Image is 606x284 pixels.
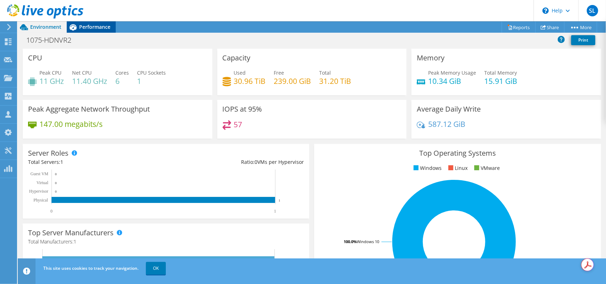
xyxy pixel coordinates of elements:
[428,77,476,85] h4: 10.34 GiB
[234,69,246,76] span: Used
[279,199,280,202] text: 1
[428,120,465,128] h4: 587.12 GiB
[39,69,61,76] span: Peak CPU
[28,54,42,62] h3: CPU
[542,7,549,14] svg: \n
[587,5,598,16] span: SL
[255,159,257,165] span: 0
[28,158,166,166] div: Total Servers:
[39,120,103,128] h4: 147.00 megabits/s
[29,189,48,194] text: Hypervisor
[502,22,536,33] a: Reports
[412,164,442,172] li: Windows
[320,149,595,157] h3: Top Operating Systems
[417,105,481,113] h3: Average Daily Write
[234,77,266,85] h4: 30.96 TiB
[37,180,49,185] text: Virtual
[28,105,150,113] h3: Peak Aggregate Network Throughput
[28,238,304,246] h4: Total Manufacturers:
[344,239,357,244] tspan: 100.0%
[72,69,92,76] span: Net CPU
[447,164,468,172] li: Linux
[417,54,444,62] h3: Memory
[571,35,595,45] a: Print
[484,69,517,76] span: Total Memory
[428,69,476,76] span: Peak Memory Usage
[320,77,351,85] h4: 31.20 TiB
[473,164,500,172] li: VMware
[484,77,517,85] h4: 15.91 GiB
[79,23,110,30] span: Performance
[31,171,48,176] text: Guest VM
[28,149,69,157] h3: Server Roles
[30,23,61,30] span: Environment
[137,77,166,85] h4: 1
[146,262,166,275] a: OK
[39,77,64,85] h4: 11 GHz
[137,69,166,76] span: CPU Sockets
[55,172,57,176] text: 0
[166,158,304,166] div: Ratio: VMs per Hypervisor
[535,22,564,33] a: Share
[274,69,284,76] span: Free
[274,209,276,214] text: 1
[115,69,129,76] span: Cores
[43,265,138,271] span: This site uses cookies to track your navigation.
[55,181,57,185] text: 0
[50,209,53,214] text: 0
[564,22,597,33] a: More
[23,36,82,44] h1: 1075-HDNVR2
[28,229,114,237] h3: Top Server Manufacturers
[55,190,57,193] text: 0
[115,77,129,85] h4: 6
[320,69,331,76] span: Total
[60,159,63,165] span: 1
[357,239,379,244] tspan: Windows 10
[33,198,48,203] text: Physical
[234,120,242,128] h4: 57
[223,105,262,113] h3: IOPS at 95%
[274,77,311,85] h4: 239.00 GiB
[73,238,76,245] span: 1
[223,54,251,62] h3: Capacity
[72,77,107,85] h4: 11.40 GHz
